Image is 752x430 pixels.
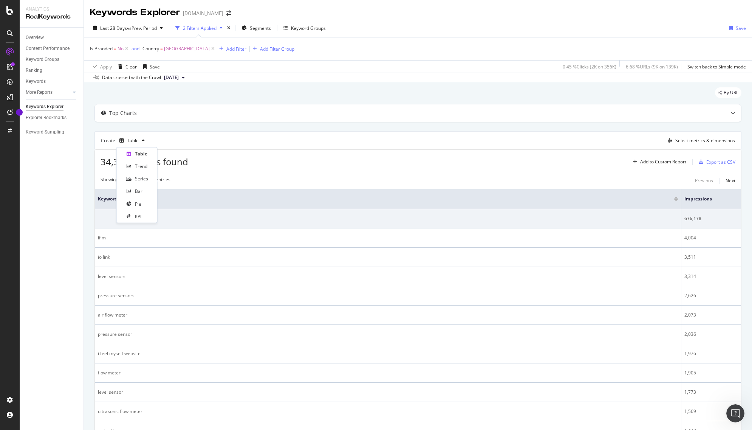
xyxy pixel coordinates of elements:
a: Keywords Explorer [26,103,78,111]
div: Keywords [26,78,46,85]
div: ultrasonic flow meter [98,408,678,415]
div: pressure sensors [98,292,678,299]
div: Add to Custom Report [640,160,686,164]
span: 34,363 Entries found [101,155,188,168]
button: Export as CSV [696,156,735,168]
button: 2 Filters Applied [172,22,226,34]
div: Add Filter [226,46,246,52]
button: Save [140,61,160,73]
iframe: Intercom live chat [726,404,744,422]
div: Clear [125,64,137,70]
span: = [114,45,116,52]
a: Keyword Sampling [26,128,78,136]
div: Top Charts [109,109,137,117]
span: Country [142,45,159,52]
button: Table [116,135,148,147]
div: Save [150,64,160,70]
div: Add Filter Group [260,46,294,52]
div: Keyword Groups [26,56,59,64]
button: Save [726,22,746,34]
div: Keyword Sampling [26,128,64,136]
div: Table [127,138,139,143]
div: Explorer Bookmarks [26,114,67,122]
button: Keyword Groups [280,22,329,34]
a: Content Performance [26,45,78,53]
div: pressure sensor [98,331,678,338]
div: Create [101,135,148,147]
button: Next [726,176,735,185]
div: Keywords Explorer [26,103,63,111]
div: times [226,24,232,32]
div: Tooltip anchor [16,109,23,116]
button: [DATE] [161,73,188,82]
div: level sensors [98,273,678,280]
div: Ranking [26,67,42,75]
div: 6.68 % URLs ( 9K on 139K ) [626,64,678,70]
button: Apply [90,61,112,73]
div: Select metrics & dimensions [675,137,735,144]
div: Pie [135,200,141,207]
div: Overview [26,34,44,42]
div: [DOMAIN_NAME] [183,9,223,17]
div: Table [135,151,147,157]
div: Data crossed with the Crawl [102,74,161,81]
a: Keywords [26,78,78,85]
div: Bar [135,188,142,194]
div: Save [736,25,746,31]
span: By URL [724,90,738,95]
div: Keywords Explorer [90,6,180,19]
span: No [118,43,124,54]
a: Overview [26,34,78,42]
a: Explorer Bookmarks [26,114,78,122]
a: More Reports [26,88,71,96]
button: Add Filter Group [250,44,294,53]
div: flow meter [98,369,678,376]
div: level sensor [98,389,678,396]
div: Series [135,175,148,182]
button: Segments [238,22,274,34]
span: [GEOGRAPHIC_DATA] [164,43,210,54]
div: Switch back to Simple mode [687,64,746,70]
a: Ranking [26,67,78,75]
div: Showing 1 to 50 of 34,363 entries [101,176,170,185]
div: KPI [135,213,141,219]
div: Content Performance [26,45,70,53]
button: Clear [115,61,137,73]
span: vs Prev. Period [127,25,157,31]
div: i feel myself website [98,350,678,357]
button: Switch back to Simple mode [684,61,746,73]
div: Apply [100,64,112,70]
div: RealKeywords [26,12,77,21]
button: Last 28 DaysvsPrev. Period [90,22,166,34]
div: Trend [135,163,147,169]
div: More Reports [26,88,53,96]
div: 2 Filters Applied [183,25,217,31]
div: Analytics [26,6,77,12]
div: io link [98,254,678,261]
span: Segments [250,25,271,31]
button: Add Filter [216,44,246,53]
div: Next [726,177,735,184]
span: Last 28 Days [100,25,127,31]
button: Select metrics & dimensions [665,136,735,145]
div: legacy label [715,87,741,98]
div: Keyword Groups [291,25,326,31]
span: 2025 Sep. 15th [164,74,179,81]
div: Previous [695,177,713,184]
div: if m [98,234,678,241]
button: Previous [695,176,713,185]
div: Export as CSV [706,159,735,165]
span: Keyword [98,196,663,202]
div: 0.45 % Clicks ( 2K on 356K ) [563,64,616,70]
a: Keyword Groups [26,56,78,64]
button: Add to Custom Report [630,156,686,168]
span: Is Branded [90,45,113,52]
div: arrow-right-arrow-left [226,11,231,16]
button: and [132,45,139,52]
span: = [160,45,163,52]
div: air flow meter [98,312,678,318]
